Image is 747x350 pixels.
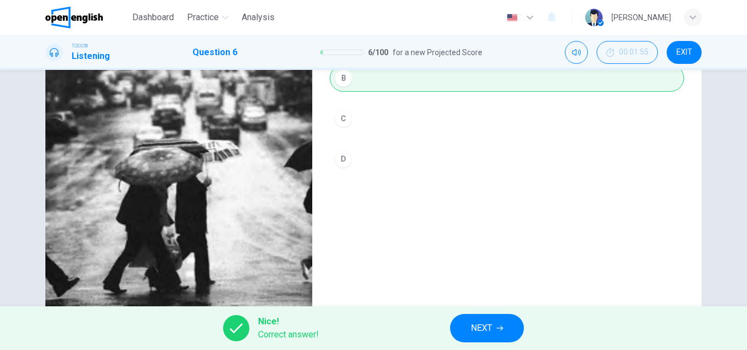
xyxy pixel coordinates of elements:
[585,9,603,26] img: Profile picture
[450,314,524,342] button: NEXT
[72,42,88,50] span: TOEIC®
[505,14,519,22] img: en
[258,328,319,341] span: Correct answer!
[45,50,312,316] img: Photographs
[242,11,275,24] span: Analysis
[676,48,692,57] span: EXIT
[565,41,588,64] div: Mute
[667,41,702,64] button: EXIT
[183,8,233,27] button: Practice
[393,46,482,59] span: for a new Projected Score
[128,8,178,27] button: Dashboard
[72,50,110,63] h1: Listening
[368,46,388,59] span: 6 / 100
[132,11,174,24] span: Dashboard
[619,48,649,57] span: 00:01:55
[597,41,658,64] button: 00:01:55
[258,315,319,328] span: Nice!
[45,7,128,28] a: OpenEnglish logo
[237,8,279,27] button: Analysis
[611,11,671,24] div: [PERSON_NAME]
[45,7,103,28] img: OpenEnglish logo
[471,321,492,336] span: NEXT
[192,46,237,59] h1: Question 6
[187,11,219,24] span: Practice
[597,41,658,64] div: Hide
